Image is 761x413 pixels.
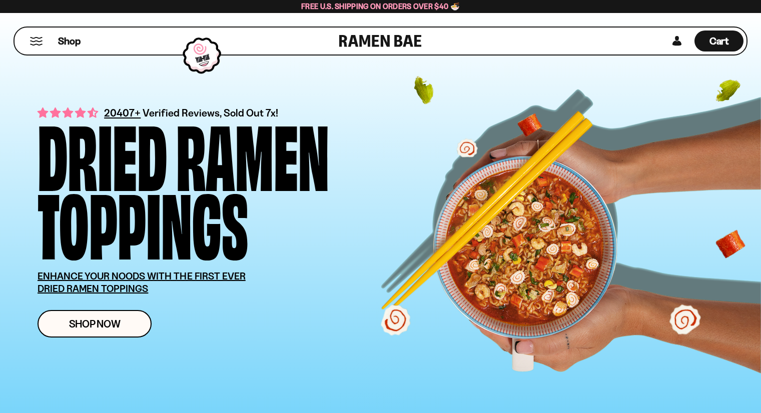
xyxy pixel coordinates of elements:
div: Ramen [176,118,329,186]
div: Cart [694,27,743,54]
u: ENHANCE YOUR NOODS WITH THE FIRST EVER DRIED RAMEN TOPPINGS [38,270,246,294]
span: Cart [709,35,729,47]
div: Dried [38,118,167,186]
button: Mobile Menu Trigger [30,37,43,45]
a: Shop Now [38,310,152,337]
span: Free U.S. Shipping on Orders over $40 🍜 [301,1,460,11]
span: Shop [58,34,81,48]
a: Shop [58,30,81,51]
span: Shop Now [69,318,121,329]
div: Toppings [38,186,248,255]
